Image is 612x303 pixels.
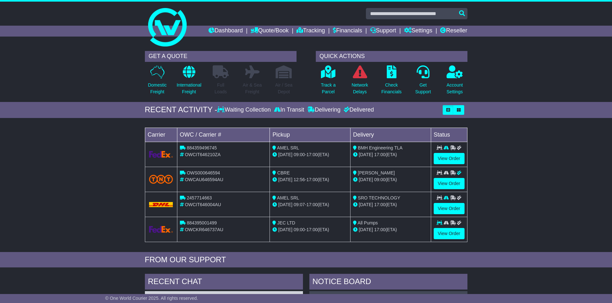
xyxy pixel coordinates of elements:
span: BMH Engineering TLA [358,145,403,150]
div: FROM OUR SUPPORT [145,255,467,265]
a: Support [370,26,396,37]
p: Network Delays [351,82,368,95]
span: [DATE] [359,177,373,182]
div: (ETA) [353,176,428,183]
p: Full Loads [213,82,229,95]
a: Track aParcel [321,65,336,99]
a: View Order [434,228,465,239]
a: DomesticFreight [147,65,167,99]
div: - (ETA) [272,226,348,233]
td: OWC / Carrier # [177,128,270,142]
p: Air / Sea Depot [275,82,293,95]
span: 09:00 [294,152,305,157]
span: 09:07 [294,202,305,207]
span: CBRE [277,170,290,175]
span: JEC LTD [277,220,295,225]
span: AMEL SRL [277,195,299,200]
span: All Pumps [358,220,378,225]
td: Carrier [145,128,177,142]
span: [DATE] [359,152,373,157]
div: (ETA) [353,201,428,208]
span: 09:00 [294,227,305,232]
div: - (ETA) [272,176,348,183]
span: SRO TECHNOLOGY [358,195,400,200]
a: Settings [404,26,432,37]
span: [DATE] [278,152,292,157]
img: DHL.png [149,202,173,207]
p: International Freight [177,82,201,95]
a: AccountSettings [446,65,463,99]
a: Quote/Book [251,26,288,37]
a: CheckFinancials [381,65,402,99]
img: TNT_Domestic.png [149,175,173,183]
div: - (ETA) [272,201,348,208]
div: RECENT ACTIVITY - [145,105,217,114]
a: GetSupport [415,65,431,99]
a: View Order [434,203,465,214]
span: OWCIT646004AU [185,202,221,207]
div: NOTICE BOARD [309,274,467,291]
span: OWCAU646594AU [185,177,223,182]
span: © One World Courier 2025. All rights reserved. [105,296,198,301]
a: Tracking [297,26,325,37]
div: (ETA) [353,226,428,233]
span: [DATE] [278,177,292,182]
a: Financials [333,26,362,37]
span: 2457714663 [187,195,212,200]
span: 12:56 [294,177,305,182]
a: NetworkDelays [351,65,368,99]
span: [PERSON_NAME] [358,170,395,175]
span: 17:00 [374,227,386,232]
span: 17:00 [306,227,318,232]
div: GET A QUOTE [145,51,297,62]
a: View Order [434,153,465,164]
div: (ETA) [353,151,428,158]
span: 17:00 [306,202,318,207]
span: [DATE] [359,202,373,207]
span: [DATE] [278,202,292,207]
span: 17:00 [374,202,386,207]
p: Get Support [415,82,431,95]
p: Account Settings [447,82,463,95]
span: OWS000646594 [187,170,220,175]
td: Delivery [350,128,431,142]
div: Delivered [342,106,374,114]
div: RECENT CHAT [145,274,303,291]
td: Status [431,128,467,142]
div: - (ETA) [272,151,348,158]
span: [DATE] [278,227,292,232]
p: Check Financials [381,82,402,95]
div: QUICK ACTIONS [316,51,467,62]
span: 17:00 [374,152,386,157]
p: Air & Sea Freight [243,82,262,95]
p: Domestic Freight [148,82,166,95]
a: Dashboard [208,26,243,37]
div: In Transit [272,106,306,114]
div: Waiting Collection [217,106,272,114]
span: 17:00 [306,152,318,157]
span: 884395001499 [187,220,217,225]
a: Reseller [440,26,467,37]
span: [DATE] [359,227,373,232]
span: OWCIT646210ZA [185,152,220,157]
a: View Order [434,178,465,189]
td: Pickup [270,128,350,142]
span: OWCKR646737AU [185,227,223,232]
span: 09:00 [374,177,386,182]
img: GetCarrierServiceLogo [149,151,173,158]
span: 17:00 [306,177,318,182]
img: GetCarrierServiceLogo [149,226,173,233]
div: Delivering [306,106,342,114]
p: Track a Parcel [321,82,336,95]
a: InternationalFreight [176,65,202,99]
span: AMEL SRL [277,145,299,150]
span: 884359496745 [187,145,217,150]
